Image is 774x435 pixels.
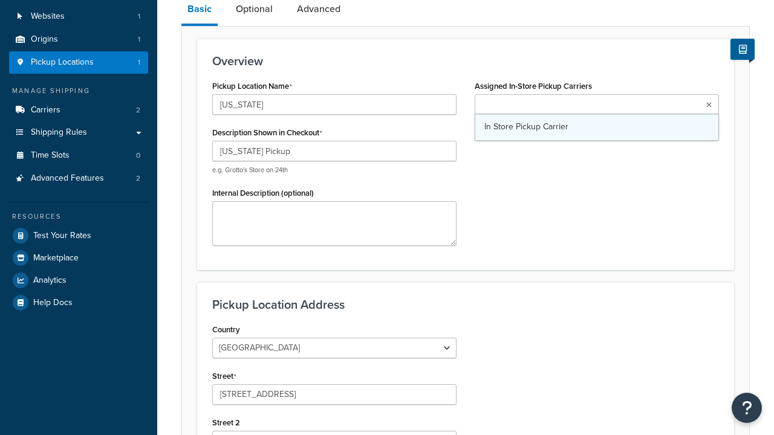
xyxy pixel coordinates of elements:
[31,57,94,68] span: Pickup Locations
[31,34,58,45] span: Origins
[212,128,322,138] label: Description Shown in Checkout
[33,275,67,286] span: Analytics
[9,28,148,51] a: Origins1
[9,5,148,28] a: Websites1
[31,150,70,161] span: Time Slots
[484,120,568,133] span: In Store Pickup Carrier
[9,99,148,121] li: Carriers
[9,211,148,222] div: Resources
[31,127,87,138] span: Shipping Rules
[212,418,240,427] label: Street 2
[9,5,148,28] li: Websites
[136,173,140,184] span: 2
[136,105,140,115] span: 2
[9,144,148,167] li: Time Slots
[33,253,79,263] span: Marketplace
[9,51,148,74] li: Pickup Locations
[730,39,755,60] button: Show Help Docs
[9,121,148,144] a: Shipping Rules
[212,188,314,198] label: Internal Description (optional)
[136,150,140,161] span: 0
[9,247,148,269] a: Marketplace
[475,114,718,140] a: In Store Pickup Carrier
[212,298,719,311] h3: Pickup Location Address
[31,173,104,184] span: Advanced Features
[31,11,65,22] span: Websites
[732,393,762,423] button: Open Resource Center
[9,225,148,246] a: Test Your Rates
[475,82,592,91] label: Assigned In-Store Pickup Carriers
[212,372,236,381] label: Street
[9,86,148,96] div: Manage Shipping
[138,34,140,45] span: 1
[9,99,148,121] a: Carriers2
[31,105,60,115] span: Carriers
[212,166,457,175] p: e.g. Grotto's Store on 24th
[212,325,240,334] label: Country
[9,292,148,314] a: Help Docs
[212,82,292,91] label: Pickup Location Name
[9,28,148,51] li: Origins
[9,269,148,291] a: Analytics
[138,11,140,22] span: 1
[33,298,73,308] span: Help Docs
[9,144,148,167] a: Time Slots0
[9,167,148,190] li: Advanced Features
[9,167,148,190] a: Advanced Features2
[9,51,148,74] a: Pickup Locations1
[138,57,140,68] span: 1
[33,231,91,241] span: Test Your Rates
[212,54,719,68] h3: Overview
